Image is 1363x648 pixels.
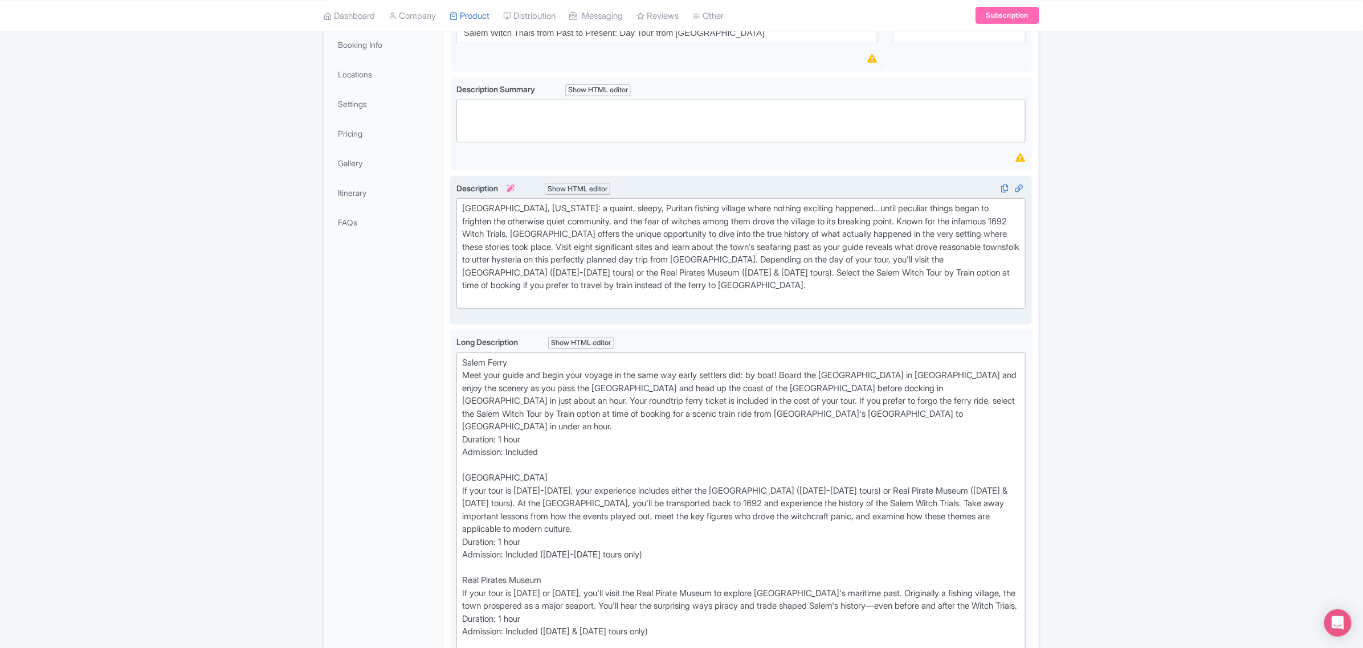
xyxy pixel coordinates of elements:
a: Subscription [976,7,1039,24]
div: Show HTML editor [545,183,610,195]
a: Pricing [327,121,440,146]
div: Show HTML editor [565,84,631,96]
a: Booking Info [327,32,440,58]
a: Locations [327,61,440,87]
div: Show HTML editor [548,337,614,349]
a: Itinerary [327,180,440,206]
a: Settings [327,91,440,117]
span: Description Summary [456,84,537,94]
a: Gallery [327,150,440,176]
span: Description [456,183,516,193]
div: [GEOGRAPHIC_DATA], [US_STATE]: a quaint, sleepy, Puritan fishing village where nothing exciting h... [462,202,1020,305]
span: Long Description [456,337,520,347]
div: Open Intercom Messenger [1324,609,1352,637]
a: FAQs [327,210,440,235]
